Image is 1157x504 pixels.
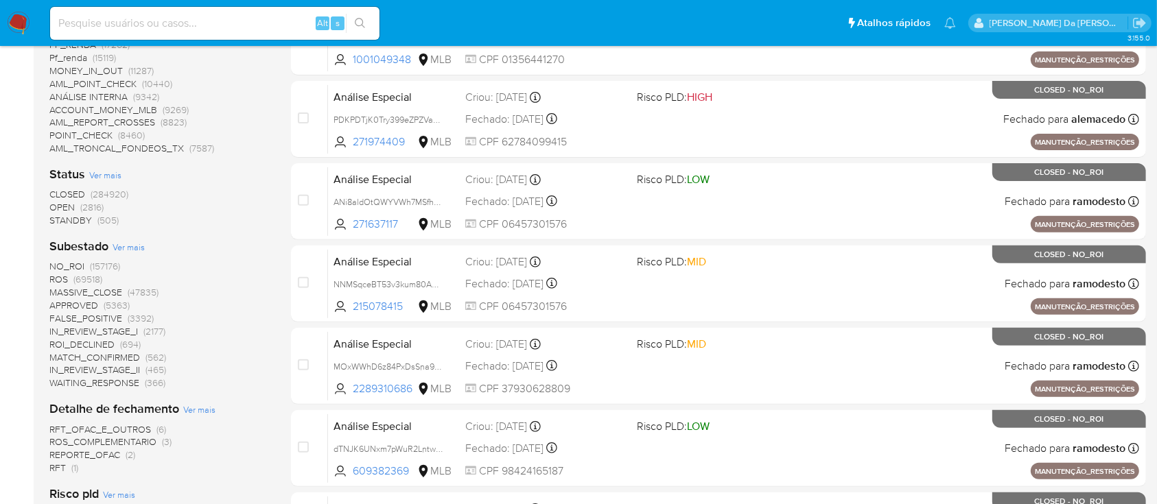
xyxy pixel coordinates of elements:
[317,16,328,29] span: Alt
[944,17,956,29] a: Notificações
[50,14,379,32] input: Pesquise usuários ou casos...
[857,16,931,30] span: Atalhos rápidos
[1132,16,1147,30] a: Sair
[990,16,1128,29] p: joice.osilva@mercadopago.com.br
[346,14,374,33] button: search-icon
[1127,32,1150,43] span: 3.155.0
[336,16,340,29] span: s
